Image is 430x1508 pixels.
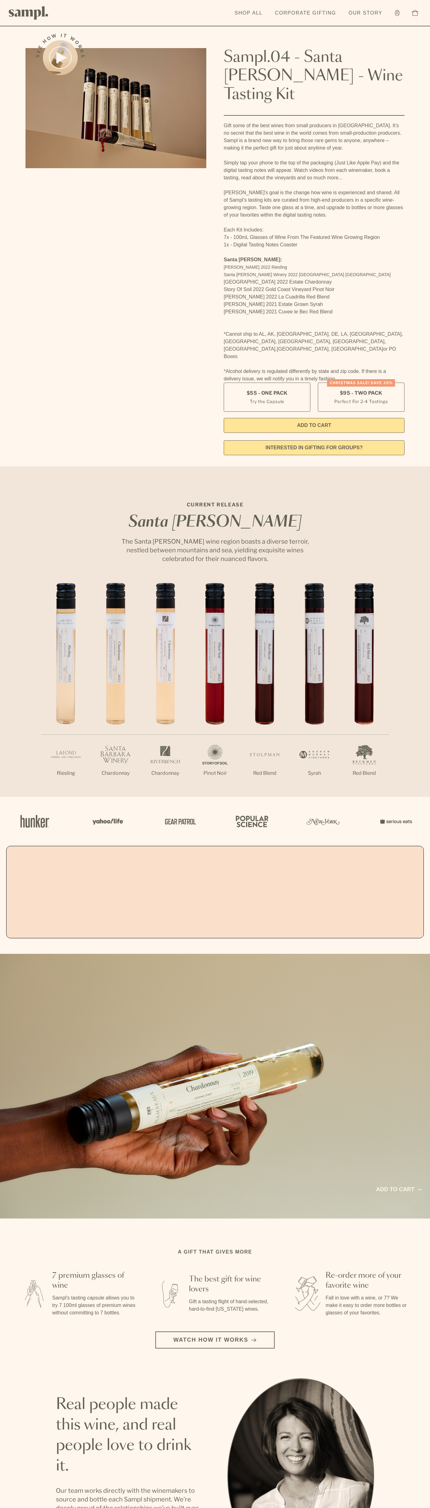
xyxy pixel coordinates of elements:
a: Corporate Gifting [272,6,339,20]
img: Artboard_7_5b34974b-f019-449e-91fb-745f8d0877ee_x450.png [377,808,414,835]
li: 1 / 7 [41,583,91,797]
h2: A gift that gives more [178,1248,252,1256]
li: 5 / 7 [240,583,290,797]
p: Sampl's tasting capsule allows you to try 7 100ml glasses of premium wines without committing to ... [52,1294,137,1317]
li: 6 / 7 [290,583,339,797]
img: Sampl.04 - Santa Barbara - Wine Tasting Kit [25,48,206,168]
img: Artboard_3_0b291449-6e8c-4d07-b2c2-3f3601a19cd1_x450.png [304,808,342,835]
p: Riesling [41,770,91,777]
li: [PERSON_NAME] 2021 Estate Grown Syrah [224,301,405,308]
h2: Real people made this wine, and real people love to drink it. [56,1394,203,1476]
em: Santa [PERSON_NAME] [128,515,302,530]
li: Story Of Soil 2022 Gold Coast Vineyard Pinot Noir [224,286,405,293]
span: Santa [PERSON_NAME] Winery 2022 [GEOGRAPHIC_DATA] [GEOGRAPHIC_DATA] [224,272,391,277]
p: Syrah [290,770,339,777]
a: Our Story [345,6,386,20]
button: Add to Cart [224,418,405,433]
span: , [276,346,277,352]
a: Add to cart [376,1185,421,1194]
li: 7 / 7 [339,583,389,797]
li: [GEOGRAPHIC_DATA] 2022 Estate Chardonnay [224,278,405,286]
li: [PERSON_NAME] 2021 Cuvee le Bec Red Blend [224,308,405,316]
p: Pinot Noir [190,770,240,777]
p: Chardonnay [140,770,190,777]
p: CURRENT RELEASE [116,501,314,509]
img: Artboard_5_7fdae55a-36fd-43f7-8bfd-f74a06a2878e_x450.png [160,808,198,835]
li: 3 / 7 [140,583,190,797]
img: Sampl logo [9,6,48,20]
li: [PERSON_NAME] 2022 La Cuadrilla Red Blend [224,293,405,301]
a: Shop All [231,6,266,20]
p: Gift a tasting flight of hand-selected, hard-to-find [US_STATE] wines. [189,1298,273,1313]
div: Gift some of the best wines from small producers in [GEOGRAPHIC_DATA]. It’s no secret that the be... [224,122,405,383]
p: Red Blend [240,770,290,777]
span: $95 - Two Pack [340,390,382,397]
span: $55 - One Pack [247,390,288,397]
small: Perfect For 2-4 Tastings [334,398,388,405]
p: Chardonnay [91,770,140,777]
p: The Santa [PERSON_NAME] wine region boasts a diverse terroir, nestled between mountains and sea, ... [116,537,314,563]
h3: The best gift for wine lovers [189,1274,273,1294]
a: interested in gifting for groups? [224,440,405,455]
h1: Sampl.04 - Santa [PERSON_NAME] - Wine Tasting Kit [224,48,405,104]
p: Red Blend [339,770,389,777]
h3: 7 premium glasses of wine [52,1271,137,1290]
img: Artboard_1_c8cd28af-0030-4af1-819c-248e302c7f06_x450.png [16,808,53,835]
button: See how it works [43,40,78,75]
span: [PERSON_NAME] 2022 Riesling [224,265,287,270]
li: 4 / 7 [190,583,240,797]
img: Artboard_4_28b4d326-c26e-48f9-9c80-911f17d6414e_x450.png [232,808,270,835]
span: [GEOGRAPHIC_DATA], [GEOGRAPHIC_DATA] [277,346,383,352]
li: 2 / 7 [91,583,140,797]
div: Christmas SALE! Save 20% [327,379,395,387]
small: Try the Capsule [250,398,284,405]
img: Artboard_6_04f9a106-072f-468a-bdd7-f11783b05722_x450.png [88,808,126,835]
button: Watch how it works [155,1331,275,1349]
p: Fall in love with a wine, or 7? We make it easy to order more bottles or glasses of your favorites. [326,1294,410,1317]
h3: Re-order more of your favorite wine [326,1271,410,1290]
strong: Santa [PERSON_NAME]: [224,257,282,262]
